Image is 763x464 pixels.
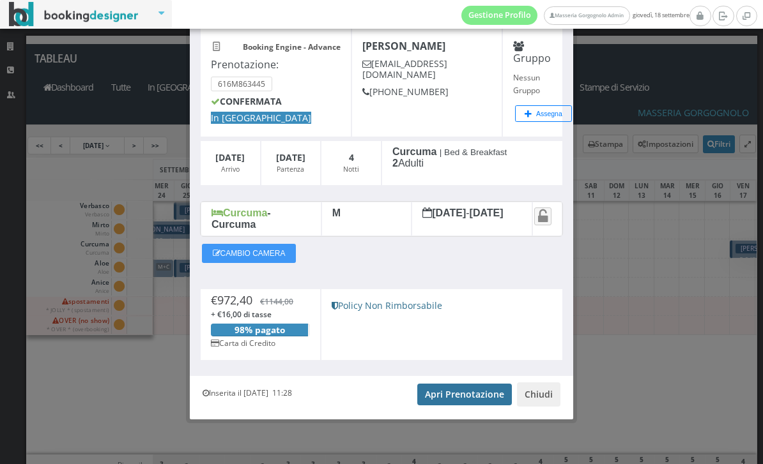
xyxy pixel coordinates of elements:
div: Adulti [381,140,563,186]
b: [DATE] [422,207,466,218]
a: Masseria Gorgognolo Admin [544,6,629,25]
span: 972,40 [217,292,252,308]
small: Partenza [277,165,304,174]
b: [DATE] [470,207,504,218]
h5: [EMAIL_ADDRESS][DOMAIN_NAME] [362,59,492,80]
b: [DATE] [215,151,245,163]
h4: Prenotazione: [211,40,341,71]
b: M [332,207,341,218]
h5: Policy Non Rimborsabile [332,301,552,311]
button: Assegna [515,105,572,122]
div: - [412,202,532,236]
small: Arrivo [221,165,240,174]
h4: Gruppo [513,40,552,64]
button: Chiudi [517,382,560,407]
span: 16,00 di tasse [222,309,272,320]
a: Gestione Profilo [461,6,538,25]
b: [PERSON_NAME] [362,39,445,53]
b: - Curcuma [212,207,271,230]
small: 616M863445 [211,77,272,91]
small: Carta di Credito [211,338,275,348]
b: 4 [349,151,354,163]
span: € [260,296,293,307]
small: | Bed & Breakfast [440,147,507,157]
b: Curcuma [212,207,267,218]
b: CONFERMATA [211,95,282,107]
h5: [PHONE_NUMBER] [362,87,492,98]
span: 1144,00 [265,296,293,307]
h6: Inserita il [DATE] 11:28 [203,389,292,398]
span: + € [211,309,272,320]
a: Apri Prenotazione [417,384,512,405]
img: BookingDesigner.com [9,2,139,27]
b: 2 [392,158,398,168]
span: In [GEOGRAPHIC_DATA] [211,112,311,124]
span: giovedì, 18 settembre [461,6,690,25]
b: Curcuma [392,146,436,157]
span: € [211,292,252,308]
b: Booking Engine - Advance [243,41,341,52]
small: Nessun Gruppo [513,72,540,95]
b: [DATE] [276,151,305,163]
small: Notti [343,165,359,174]
a: Attiva il blocco spostamento [534,207,551,225]
button: CAMBIO CAMERA [202,244,296,262]
div: 98% pagato [211,324,308,336]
